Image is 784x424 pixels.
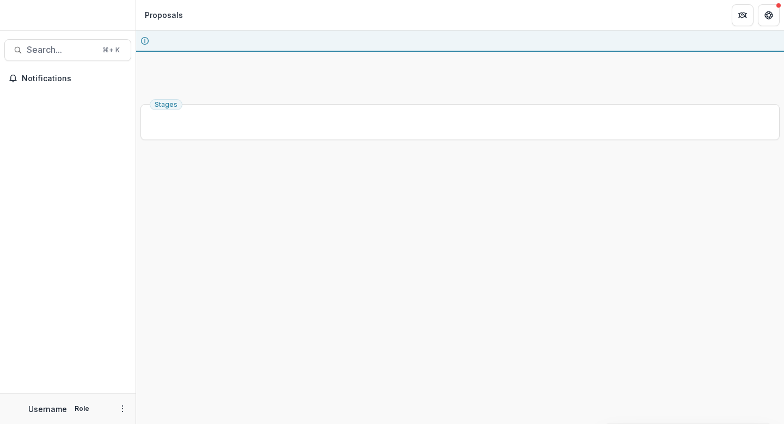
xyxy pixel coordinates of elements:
nav: breadcrumb [140,7,187,23]
button: Notifications [4,70,131,87]
button: More [116,402,129,415]
span: Notifications [22,74,127,83]
button: Search... [4,39,131,61]
p: Username [28,403,67,415]
span: Search... [27,45,96,55]
button: Partners [732,4,754,26]
div: ⌘ + K [100,44,122,56]
span: Stages [155,101,177,108]
p: Role [71,404,93,414]
button: Get Help [758,4,780,26]
div: Proposals [145,9,183,21]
